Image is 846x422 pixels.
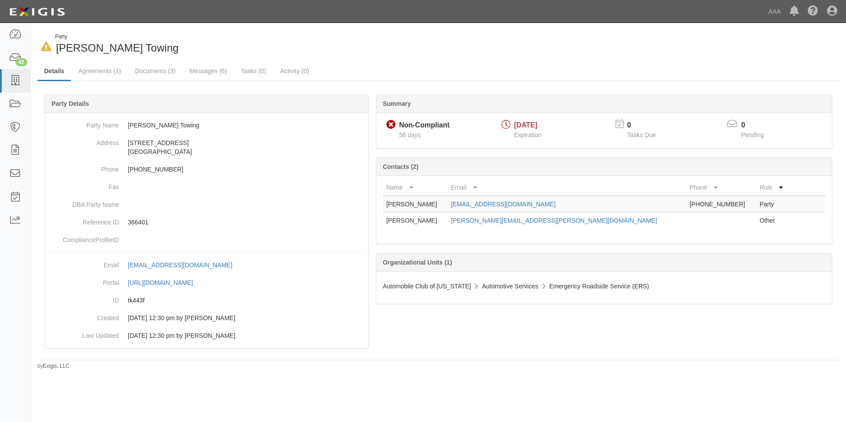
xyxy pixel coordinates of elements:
[43,363,70,369] a: Exigis, LLC
[128,261,232,269] div: [EMAIL_ADDRESS][DOMAIN_NAME]
[383,179,448,196] th: Name
[234,62,273,80] a: Tasks (0)
[48,134,119,147] dt: Address
[383,213,448,229] td: [PERSON_NAME]
[756,196,790,213] td: Party
[128,261,242,269] a: [EMAIL_ADDRESS][DOMAIN_NAME]
[451,217,657,224] a: [PERSON_NAME][EMAIL_ADDRESS][PERSON_NAME][DOMAIN_NAME]
[383,259,452,266] b: Organizational Units (1)
[741,120,775,131] p: 0
[48,309,119,322] dt: Created
[399,120,450,131] div: Non-Compliant
[383,100,411,107] b: Summary
[37,362,70,370] small: by
[52,100,89,107] b: Party Details
[48,116,365,134] dd: [PERSON_NAME] Towing
[48,327,365,344] dd: 09/10/2024 12:30 pm by Benjamin Tully
[448,179,686,196] th: Email
[72,62,127,80] a: Agreements (1)
[48,213,119,227] dt: Reference ID
[37,62,71,81] a: Details
[41,42,52,52] i: In Default since 08/07/2025
[48,327,119,340] dt: Last Updated
[383,196,448,213] td: [PERSON_NAME]
[386,120,396,130] i: Non-Compliant
[549,283,649,290] span: Emergency Roadside Service (ERS)
[128,218,365,227] p: 366401
[451,201,556,208] a: [EMAIL_ADDRESS][DOMAIN_NAME]
[48,134,365,161] dd: [STREET_ADDRESS] [GEOGRAPHIC_DATA]
[808,6,818,17] i: Help Center - Complianz
[48,274,119,287] dt: Portal
[15,58,27,66] div: 42
[756,179,790,196] th: Role
[48,309,365,327] dd: 09/10/2024 12:30 pm by Benjamin Tully
[514,131,542,138] span: Expiration
[48,161,119,174] dt: Phone
[56,42,178,54] span: [PERSON_NAME] Towing
[55,33,178,41] div: Party
[183,62,234,80] a: Messages (6)
[48,256,119,269] dt: Email
[627,131,656,138] span: Tasks Due
[37,33,432,56] div: Rushin Towing
[741,131,764,138] span: Pending
[514,121,538,129] span: [DATE]
[399,131,421,138] span: Since 07/24/2025
[756,213,790,229] td: Other
[48,178,119,191] dt: Fax
[48,231,119,244] dt: ComplianceProfileID
[48,116,119,130] dt: Party Name
[627,120,667,131] p: 0
[48,196,119,209] dt: DBA Party Name
[48,291,365,309] dd: tk443f
[482,283,538,290] span: Automotive Services
[274,62,315,80] a: Activity (0)
[128,62,182,80] a: Documents (3)
[686,179,756,196] th: Phone
[383,163,419,170] b: Contacts (2)
[128,279,203,286] a: [URL][DOMAIN_NAME]
[7,4,67,20] img: logo-5460c22ac91f19d4615b14bd174203de0afe785f0fc80cf4dbbc73dc1793850b.png
[48,291,119,305] dt: ID
[383,283,471,290] span: Automobile Club of [US_STATE]
[48,161,365,178] dd: [PHONE_NUMBER]
[686,196,756,213] td: [PHONE_NUMBER]
[764,3,785,20] a: AAA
